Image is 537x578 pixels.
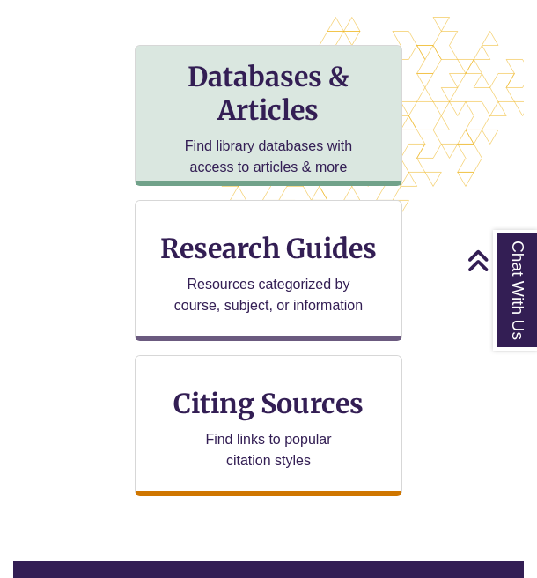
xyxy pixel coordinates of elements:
[173,274,364,316] p: Resources categorized by course, subject, or information
[135,200,402,341] a: Research Guides Resources categorized by course, subject, or information
[150,232,387,265] h3: Research Guides
[173,136,364,178] p: Find library databases with access to articles & more
[135,355,402,496] a: Citing Sources Find links to popular citation styles
[150,60,387,127] h3: Databases & Articles
[467,248,533,272] a: Back to Top
[183,429,355,471] p: Find links to popular citation styles
[161,387,376,420] h3: Citing Sources
[135,45,402,186] a: Databases & Articles Find library databases with access to articles & more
